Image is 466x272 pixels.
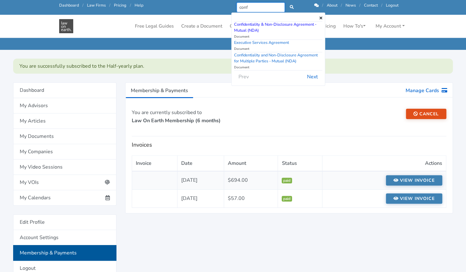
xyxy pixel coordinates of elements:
th: Amount [224,155,278,171]
a: Executive Services Agreement [234,40,289,45]
a: About [327,3,337,8]
span: / [381,3,382,8]
button: Next [303,71,322,83]
span: / [130,3,131,8]
th: Date [177,155,224,171]
span: / [322,3,323,8]
span: / [82,3,84,8]
td: [DATE] [177,189,224,207]
a: Account Settings [13,230,116,245]
p: You are currently subscribed to [132,109,284,125]
a: News [346,3,356,8]
a: Contact [364,3,378,8]
a: My Documents [13,129,116,144]
a: My VOIs [13,175,116,190]
a: Confidentiality and Non-Disclosure Agreement for Multiple Parties - Mutual (NDA) [234,52,318,64]
td: $694.00 [224,171,278,190]
a: View invoice [386,175,442,186]
a: Logout [386,3,398,8]
a: My Account [373,20,407,32]
a: Free Legal Guides [132,20,176,32]
a: Create a Document [179,20,225,32]
span: paid [282,178,292,183]
a: My Companies [13,144,116,160]
a: My Articles [13,113,116,129]
a: My Calendars [13,190,116,206]
a: Manage Cards [400,83,453,98]
strong: Law On Earth Membership (6 months) [132,117,221,124]
a: Pricing [318,20,338,32]
button: Cancel [406,109,446,119]
td: $57.00 [224,189,278,207]
input: Search [237,3,285,12]
th: Invoice [132,155,177,171]
small: Document [234,47,249,51]
a: Dashboard [59,3,79,8]
a: My Advisors [13,98,116,113]
span: / [341,3,342,8]
th: Actions [322,155,446,171]
span: paid [282,196,292,201]
span: / [359,3,361,8]
h5: Invoices [132,141,446,149]
a: How To's [341,20,368,32]
th: Status [278,155,322,171]
a: My Video Sessions [13,160,116,175]
small: Document [234,65,249,70]
a: Law Firms [87,3,106,8]
a: Get Legal Advice [227,20,269,32]
span: / [109,3,110,8]
small: Document [234,34,249,39]
a: Help [135,3,143,8]
a: Edit Profile [13,214,116,230]
a: Pricing [114,3,126,8]
a: Dashboard [13,82,116,98]
a: View invoice [386,193,442,204]
a: Confidentiality & Non-Disclosure Agreement - Mutual (NDA) [234,22,316,33]
div: You are successfully subscribed to the Half-yearly plan. [13,59,453,74]
img: Law On Earth [59,19,73,33]
a: Membership & Payments [125,83,193,98]
a: Membership & Payments [13,245,116,261]
td: [DATE] [177,171,224,190]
